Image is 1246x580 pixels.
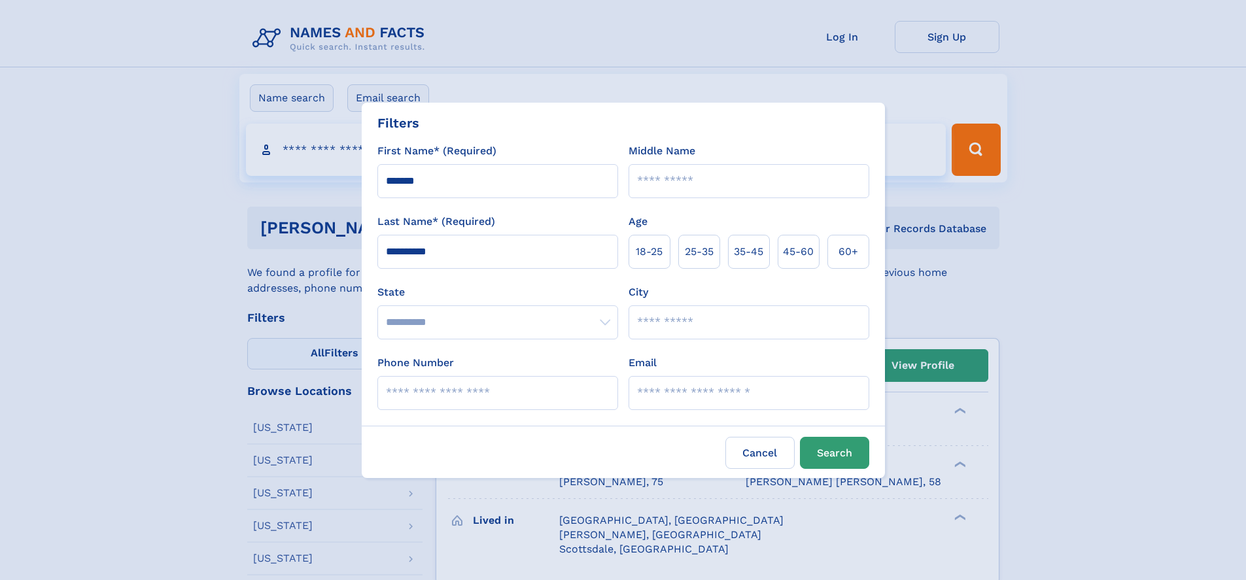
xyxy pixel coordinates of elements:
label: Last Name* (Required) [377,214,495,230]
span: 25‑35 [685,244,714,260]
label: First Name* (Required) [377,143,496,159]
label: Age [629,214,648,230]
span: 45‑60 [783,244,814,260]
span: 18‑25 [636,244,663,260]
label: Middle Name [629,143,695,159]
label: Email [629,355,657,371]
div: Filters [377,113,419,133]
button: Search [800,437,869,469]
span: 60+ [839,244,858,260]
label: Phone Number [377,355,454,371]
span: 35‑45 [734,244,763,260]
label: City [629,284,648,300]
label: State [377,284,618,300]
label: Cancel [725,437,795,469]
